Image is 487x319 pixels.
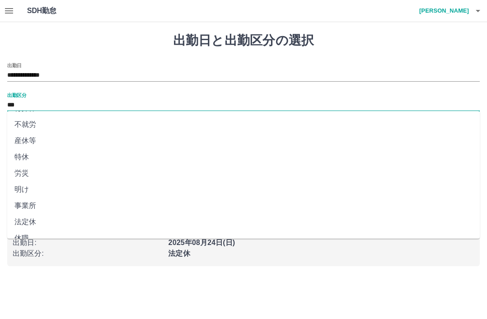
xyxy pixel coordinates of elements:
[7,165,480,181] li: 労災
[7,149,480,165] li: 特休
[7,198,480,214] li: 事業所
[7,214,480,230] li: 法定休
[168,250,190,257] b: 法定休
[13,248,163,259] p: 出勤区分 :
[7,116,480,133] li: 不就労
[168,239,235,246] b: 2025年08月24日(日)
[7,33,480,48] h1: 出勤日と出勤区分の選択
[7,62,22,69] label: 出勤日
[7,230,480,246] li: 休職
[7,181,480,198] li: 明け
[7,92,26,98] label: 出勤区分
[7,133,480,149] li: 産休等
